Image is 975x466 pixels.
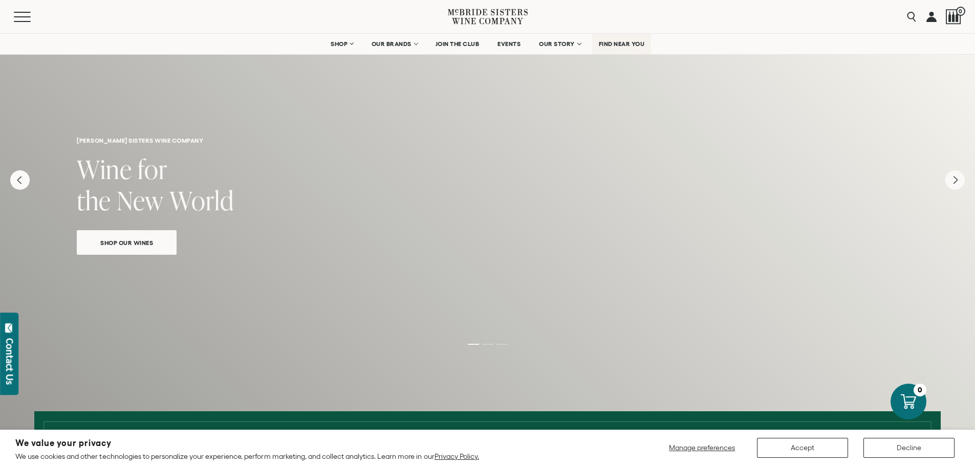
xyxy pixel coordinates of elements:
button: Next [945,170,965,190]
a: OUR STORY [532,34,587,54]
span: EVENTS [497,40,521,48]
span: 0 [956,7,965,16]
button: Mobile Menu Trigger [14,12,51,22]
a: OUR BRANDS [365,34,424,54]
h6: [PERSON_NAME] sisters wine company [77,137,898,144]
h2: We value your privacy [15,439,479,448]
span: the [77,183,111,218]
span: JOIN THE CLUB [436,40,480,48]
a: SHOP [324,34,360,54]
span: OUR STORY [539,40,575,48]
span: FIND NEAR YOU [599,40,645,48]
div: Contact Us [5,338,15,385]
a: JOIN THE CLUB [429,34,486,54]
a: FIND NEAR YOU [592,34,652,54]
a: EVENTS [491,34,527,54]
div: 0 [914,384,926,396]
span: Manage preferences [669,443,735,452]
span: Wine [77,151,132,187]
span: World [169,183,234,218]
span: for [138,151,167,187]
span: New [117,183,164,218]
li: Page dot 1 [468,344,479,345]
button: Manage preferences [663,438,742,458]
a: Privacy Policy. [435,452,479,460]
button: Decline [863,438,955,458]
a: Shop Our Wines [77,230,177,255]
span: OUR BRANDS [372,40,411,48]
p: We use cookies and other technologies to personalize your experience, perform marketing, and coll... [15,452,479,461]
li: Page dot 3 [496,344,508,345]
li: Page dot 2 [482,344,493,345]
span: SHOP [331,40,348,48]
button: Accept [757,438,848,458]
span: Shop Our Wines [82,237,171,249]
button: Previous [10,170,30,190]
